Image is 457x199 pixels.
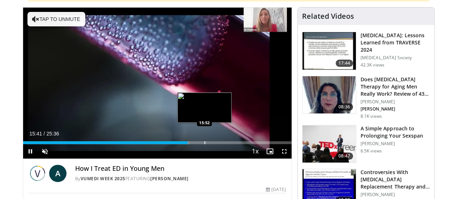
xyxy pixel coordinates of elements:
img: Vumedi Week 2025 [29,165,46,182]
p: 6.5K views [361,148,382,154]
button: Fullscreen [277,144,292,159]
video-js: Video Player [23,8,292,159]
h3: Does [MEDICAL_DATA] Therapy for Aging Men Really Work? Review of 43 St… [361,76,430,98]
button: Enable picture-in-picture mode [263,144,277,159]
div: [DATE] [266,186,285,193]
p: [MEDICAL_DATA] Society [361,55,430,61]
span: 15:41 [30,131,42,137]
h4: Related Videos [302,12,354,21]
p: [PERSON_NAME] [361,141,430,147]
a: A [49,165,66,182]
span: 25:36 [46,131,59,137]
a: 08:47 A Simple Approach to Prolonging Your Sexspan [PERSON_NAME] 6.5K views [302,125,430,163]
div: Progress Bar [23,141,292,144]
img: 1317c62a-2f0d-4360-bee0-b1bff80fed3c.150x105_q85_crop-smart_upscale.jpg [302,32,356,70]
div: By FEATURING [75,176,286,182]
img: c4bd4661-e278-4c34-863c-57c104f39734.150x105_q85_crop-smart_upscale.jpg [302,125,356,163]
p: 8.1K views [361,113,382,119]
p: [PERSON_NAME] [361,106,430,112]
span: / [44,131,45,137]
span: 08:47 [336,152,353,160]
a: 08:36 Does [MEDICAL_DATA] Therapy for Aging Men Really Work? Review of 43 St… [PERSON_NAME] [PERS... [302,76,430,119]
img: 4d4bce34-7cbb-4531-8d0c-5308a71d9d6c.150x105_q85_crop-smart_upscale.jpg [302,76,356,114]
span: 17:44 [336,60,353,67]
h3: Controversies With [MEDICAL_DATA] Replacement Therapy and [MEDICAL_DATA] Can… [361,169,430,190]
p: 42.3K views [361,62,384,68]
img: image.jpeg [177,92,232,123]
button: Pause [23,144,38,159]
a: Vumedi Week 2025 [81,176,125,182]
a: [PERSON_NAME] [150,176,189,182]
button: Playback Rate [248,144,263,159]
h3: [MEDICAL_DATA]: Lessons Learned from TRAVERSE 2024 [361,32,430,53]
a: 17:44 [MEDICAL_DATA]: Lessons Learned from TRAVERSE 2024 [MEDICAL_DATA] Society 42.3K views [302,32,430,70]
h4: How I Treat ED in Young Men [75,165,286,173]
p: [PERSON_NAME] [361,99,430,105]
span: 08:36 [336,103,353,111]
button: Unmute [38,144,52,159]
h3: A Simple Approach to Prolonging Your Sexspan [361,125,430,139]
p: [PERSON_NAME] [361,192,430,198]
button: Tap to unmute [27,12,85,26]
